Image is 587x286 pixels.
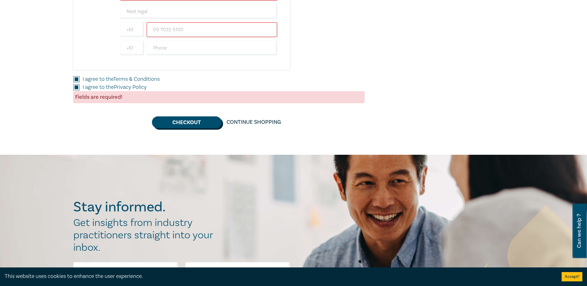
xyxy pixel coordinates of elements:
[120,41,144,55] input: +61
[147,41,278,55] input: Phone
[5,272,552,280] div: This website uses cookies to enhance the user experience.
[73,262,178,277] input: First Name*
[113,76,160,83] a: Terms & Conditions
[147,22,278,37] input: Mobile*
[114,84,147,91] a: Privacy Policy
[576,207,582,254] span: Can we help ?
[120,22,144,37] input: +61
[152,116,222,128] button: Checkout
[73,199,219,215] h2: Stay informed.
[83,75,160,83] label: I agree to the
[185,262,290,277] input: Last Name*
[73,217,219,254] h2: Get insights from industry practitioners straight into your inbox.
[73,91,365,103] div: Fields are required!
[120,4,278,19] input: Company
[83,83,147,91] label: I agree to the
[222,116,286,128] a: Continue Shopping
[562,272,582,281] button: Accept cookies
